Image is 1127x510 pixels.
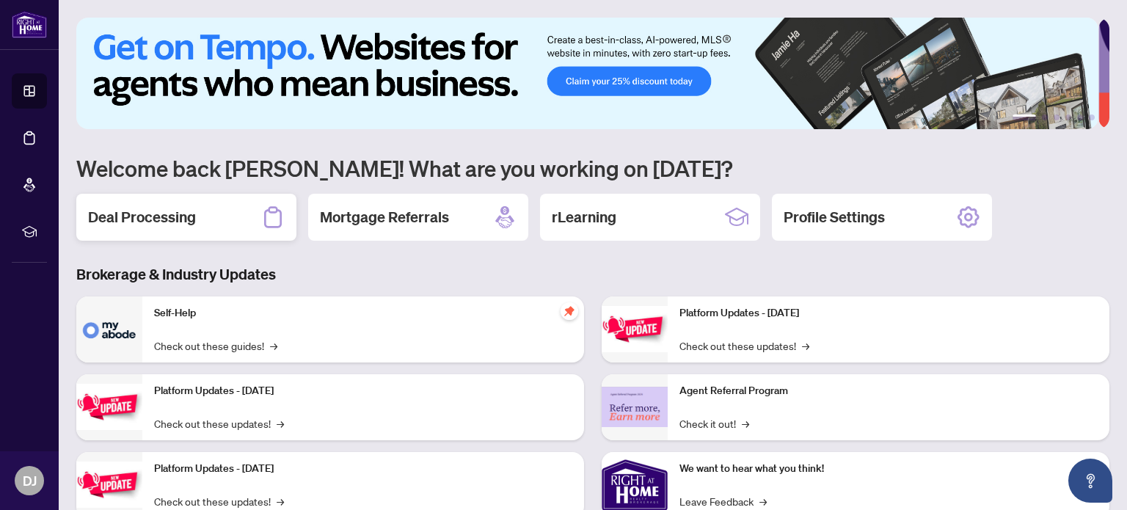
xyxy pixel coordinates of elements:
span: DJ [23,470,37,491]
button: 4 [1065,114,1071,120]
span: → [277,415,284,431]
img: Agent Referral Program [602,387,668,427]
img: Slide 0 [76,18,1098,129]
span: → [759,493,767,509]
button: Open asap [1068,459,1112,503]
p: Platform Updates - [DATE] [154,383,572,399]
button: 2 [1042,114,1048,120]
a: Check it out!→ [679,415,749,431]
button: 1 [1013,114,1036,120]
img: logo [12,11,47,38]
a: Check out these updates!→ [679,338,809,354]
a: Check out these updates!→ [154,415,284,431]
p: We want to hear what you think! [679,461,1098,477]
img: Self-Help [76,296,142,363]
span: pushpin [561,302,578,320]
h2: Mortgage Referrals [320,207,449,227]
a: Check out these updates!→ [154,493,284,509]
img: Platform Updates - September 16, 2025 [76,384,142,430]
button: 5 [1077,114,1083,120]
h1: Welcome back [PERSON_NAME]! What are you working on [DATE]? [76,154,1109,182]
a: Check out these guides!→ [154,338,277,354]
span: → [802,338,809,354]
button: 6 [1089,114,1095,120]
p: Self-Help [154,305,572,321]
a: Leave Feedback→ [679,493,767,509]
img: Platform Updates - July 21, 2025 [76,462,142,508]
img: Platform Updates - June 23, 2025 [602,306,668,352]
span: → [742,415,749,431]
h2: rLearning [552,207,616,227]
h2: Profile Settings [784,207,885,227]
button: 3 [1054,114,1059,120]
p: Platform Updates - [DATE] [154,461,572,477]
h3: Brokerage & Industry Updates [76,264,1109,285]
p: Platform Updates - [DATE] [679,305,1098,321]
span: → [277,493,284,509]
span: → [270,338,277,354]
p: Agent Referral Program [679,383,1098,399]
h2: Deal Processing [88,207,196,227]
